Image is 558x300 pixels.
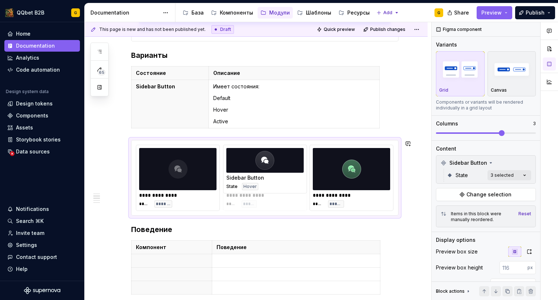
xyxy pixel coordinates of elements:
[533,121,536,127] p: 3
[315,24,358,35] button: Quick preview
[439,87,448,93] p: Grid
[191,9,204,16] div: База
[437,10,440,16] div: G
[16,205,49,213] div: Notifications
[16,136,61,143] div: Storybook stories
[4,203,80,215] button: Notifications
[436,264,483,271] div: Preview box height
[436,236,476,244] div: Display options
[4,239,80,251] a: Settings
[180,5,373,20] div: Page tree
[16,54,39,61] div: Analytics
[488,51,536,96] button: placeholderCanvas
[436,286,471,296] div: Block actions
[217,244,376,251] p: Поведение
[4,122,80,133] a: Assets
[361,24,409,35] button: Publish changes
[226,174,304,181] div: Sidebar Button
[4,215,80,227] button: Search ⌘K
[16,112,48,119] div: Components
[220,27,231,32] span: Draft
[4,98,80,109] a: Design tokens
[99,27,206,32] span: This page is new and has not been published yet.
[347,9,370,16] div: Ресурсы
[436,99,536,111] div: Components or variants will be rendered individually in a grid layout
[180,7,207,19] a: База
[294,7,334,19] a: Шаблоны
[436,51,485,96] button: placeholderGrid
[213,95,375,102] p: Default
[4,146,80,157] a: Data sources
[444,6,474,19] button: Share
[16,265,28,273] div: Help
[208,7,256,19] a: Компоненты
[243,184,257,189] span: Hover
[436,120,458,127] div: Columns
[501,279,536,292] input: Auto
[4,28,80,40] a: Home
[370,27,405,32] span: Publish changes
[324,27,355,32] span: Quick preview
[491,87,507,93] p: Canvas
[490,172,514,178] div: 3 selected
[16,30,31,37] div: Home
[4,134,80,145] a: Storybook stories
[518,211,531,217] button: Reset
[4,263,80,275] button: Help
[16,217,44,225] div: Search ⌘K
[374,8,401,18] button: Add
[438,157,534,169] div: Sidebar Button
[6,89,49,95] div: Design system data
[136,83,204,90] p: Sidebar Button
[4,251,80,263] button: Contact support
[90,9,159,16] div: Documentation
[488,170,531,180] button: 3 selected
[213,69,375,77] p: Описание
[258,7,293,19] a: Модули
[439,56,481,83] img: placeholder
[16,241,37,249] div: Settings
[136,69,204,77] p: Состояние
[383,10,392,16] span: Add
[527,265,533,271] p: px
[223,145,307,193] div: Sidebar ButtonSidebar ButtonStateHover
[4,40,80,52] a: Documentation
[213,83,375,90] p: Имеет состояния:
[16,42,55,49] div: Documentation
[4,64,80,76] a: Code automation
[451,211,514,223] div: Items in this block were manually reordered.
[449,159,487,167] span: Sidebar Button
[4,227,80,239] a: Invite team
[220,9,253,16] div: Компоненты
[24,287,60,294] svg: Supernova Logo
[4,52,80,64] a: Analytics
[131,50,399,60] h3: Варианты
[436,188,536,201] button: Change selection
[515,6,555,19] button: Publish
[481,9,502,16] span: Preview
[456,172,468,179] span: State
[500,261,527,274] input: 116
[306,9,331,16] div: Шаблоны
[477,6,512,19] button: Preview
[16,229,44,237] div: Invite team
[436,41,457,48] div: Variants
[269,9,290,16] div: Модули
[5,8,14,17] img: 491028fe-7948-47f3-9fb2-82dab60b8b20.png
[466,191,511,198] span: Change selection
[17,9,44,16] div: QQbet B2B
[131,224,399,235] h3: Поведение
[336,7,373,19] a: Ресурсы
[436,248,478,255] div: Preview box size
[213,106,375,113] p: Hover
[16,124,33,131] div: Assets
[213,118,375,125] p: Active
[436,288,465,294] div: Block actions
[1,5,83,20] button: QQbet B2BG
[4,110,80,121] a: Components
[16,253,57,261] div: Contact support
[526,9,545,16] span: Publish
[436,145,456,152] div: Content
